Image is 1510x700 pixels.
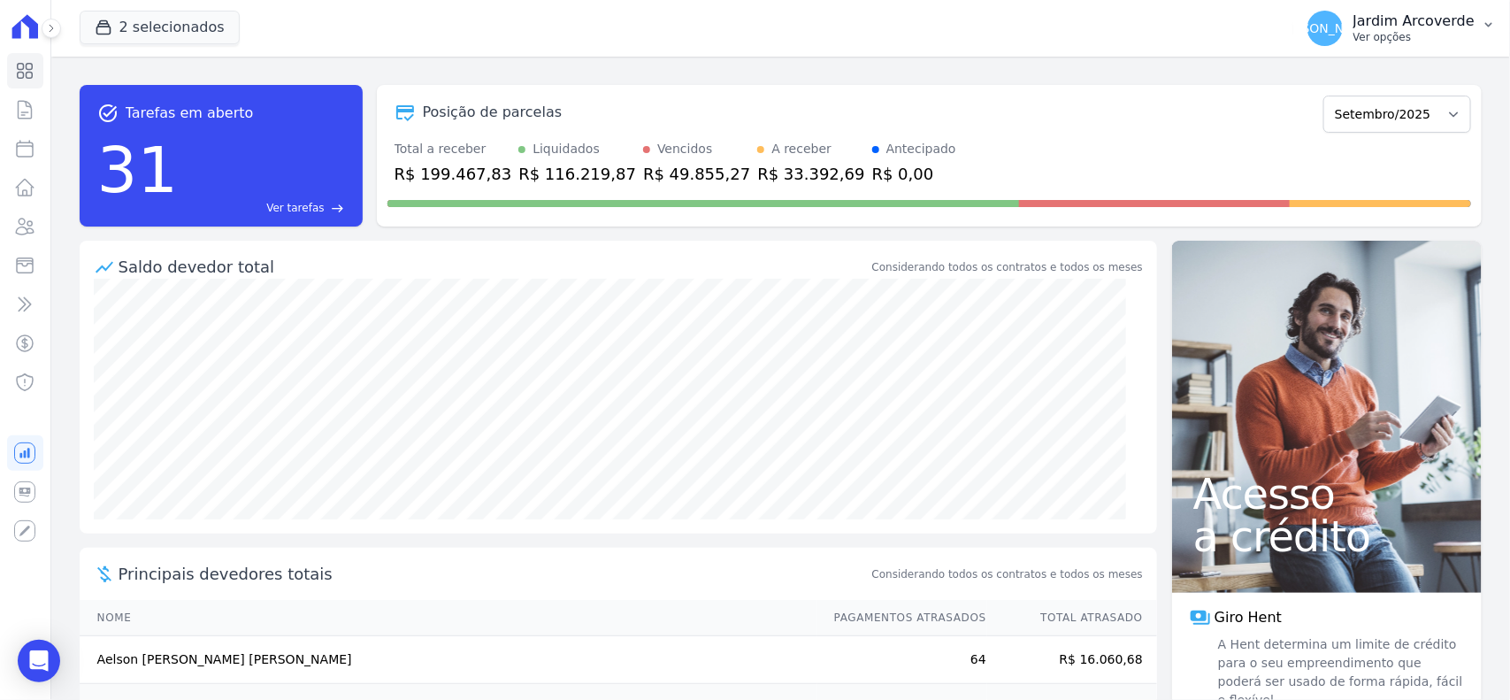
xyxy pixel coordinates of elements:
p: Ver opções [1353,30,1475,44]
span: Acesso [1193,473,1460,515]
div: R$ 199.467,83 [395,162,512,186]
div: Considerando todos os contratos e todos os meses [872,259,1143,275]
th: Nome [80,600,817,636]
span: Ver tarefas [266,200,324,216]
td: 64 [817,636,987,684]
div: R$ 116.219,87 [518,162,636,186]
div: Total a receber [395,140,512,158]
div: R$ 0,00 [872,162,956,186]
div: Saldo devedor total [119,255,869,279]
div: Antecipado [886,140,956,158]
span: Giro Hent [1215,607,1282,628]
div: A receber [771,140,832,158]
th: Total Atrasado [987,600,1157,636]
span: east [332,202,345,215]
span: Principais devedores totais [119,562,869,586]
div: R$ 49.855,27 [643,162,750,186]
a: Ver tarefas east [185,200,344,216]
span: a crédito [1193,515,1460,558]
span: Tarefas em aberto [126,103,254,124]
p: Jardim Arcoverde [1353,12,1475,30]
td: Aelson [PERSON_NAME] [PERSON_NAME] [80,636,817,684]
span: Considerando todos os contratos e todos os meses [872,566,1143,582]
div: R$ 33.392,69 [757,162,864,186]
button: [PERSON_NAME] Jardim Arcoverde Ver opções [1293,4,1510,53]
th: Pagamentos Atrasados [817,600,987,636]
td: R$ 16.060,68 [987,636,1157,684]
div: 31 [97,124,179,216]
span: [PERSON_NAME] [1273,22,1376,35]
span: task_alt [97,103,119,124]
div: Liquidados [533,140,600,158]
div: Open Intercom Messenger [18,640,60,682]
div: Vencidos [657,140,712,158]
div: Posição de parcelas [423,102,563,123]
button: 2 selecionados [80,11,240,44]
